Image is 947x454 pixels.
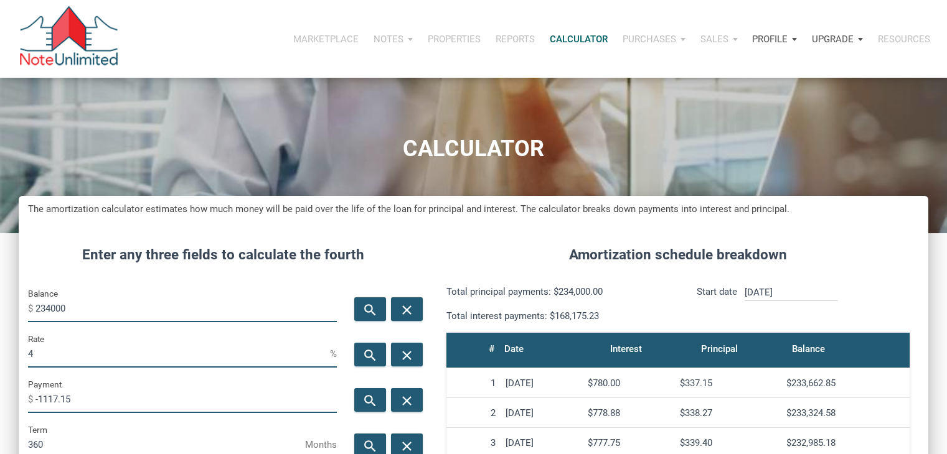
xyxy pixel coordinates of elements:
div: Date [504,340,524,358]
div: $233,662.85 [786,378,905,389]
div: $232,985.18 [786,437,905,448]
button: Upgrade [804,21,870,58]
div: $780.00 [588,378,669,389]
div: 3 [451,437,496,448]
i: search [363,348,378,363]
button: close [391,343,423,366]
button: close [391,388,423,412]
span: $ [28,299,35,318]
div: Principal [701,340,738,358]
i: search [363,438,378,454]
input: Payment [35,385,337,413]
p: Total interest payments: $168,175.23 [446,308,669,323]
span: $ [28,389,35,409]
div: $777.75 [588,437,669,448]
div: Balance [792,340,825,358]
div: [DATE] [506,407,578,419]
i: close [400,393,415,409]
button: Reports [488,21,542,58]
button: Marketplace [286,21,366,58]
button: close [391,297,423,321]
h1: CALCULATOR [9,136,938,162]
h5: The amortization calculator estimates how much money will be paid over the life of the loan for p... [28,202,919,216]
p: Marketplace [293,34,359,45]
p: Start date [697,284,737,323]
p: Reports [496,34,535,45]
img: NoteUnlimited [19,6,119,72]
p: Resources [878,34,930,45]
div: $339.40 [680,437,776,448]
div: 1 [451,378,496,389]
button: Resources [870,21,938,58]
p: Total principal payments: $234,000.00 [446,284,669,299]
button: Properties [420,21,488,58]
label: Balance [28,286,58,301]
h4: Amortization schedule breakdown [437,244,919,266]
p: Profile [752,34,788,45]
div: [DATE] [506,437,578,448]
input: Balance [35,294,337,322]
label: Rate [28,331,44,346]
button: Profile [745,21,804,58]
button: search [354,388,386,412]
label: Payment [28,377,62,392]
div: [DATE] [506,378,578,389]
div: $337.15 [680,378,776,389]
i: close [400,438,415,454]
h4: Enter any three fields to calculate the fourth [28,244,418,266]
i: close [400,348,415,363]
div: $338.27 [680,407,776,419]
button: search [354,343,386,366]
a: Calculator [542,21,615,58]
label: Term [28,422,47,437]
div: Interest [610,340,642,358]
p: Calculator [550,34,608,45]
i: search [363,302,378,318]
p: Upgrade [812,34,854,45]
p: Properties [428,34,481,45]
div: # [489,340,494,358]
i: search [363,393,378,409]
div: $233,324.58 [786,407,905,419]
div: 2 [451,407,496,419]
input: Rate [28,340,330,368]
div: $778.88 [588,407,669,419]
span: % [330,344,337,364]
i: close [400,302,415,318]
button: search [354,297,386,321]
